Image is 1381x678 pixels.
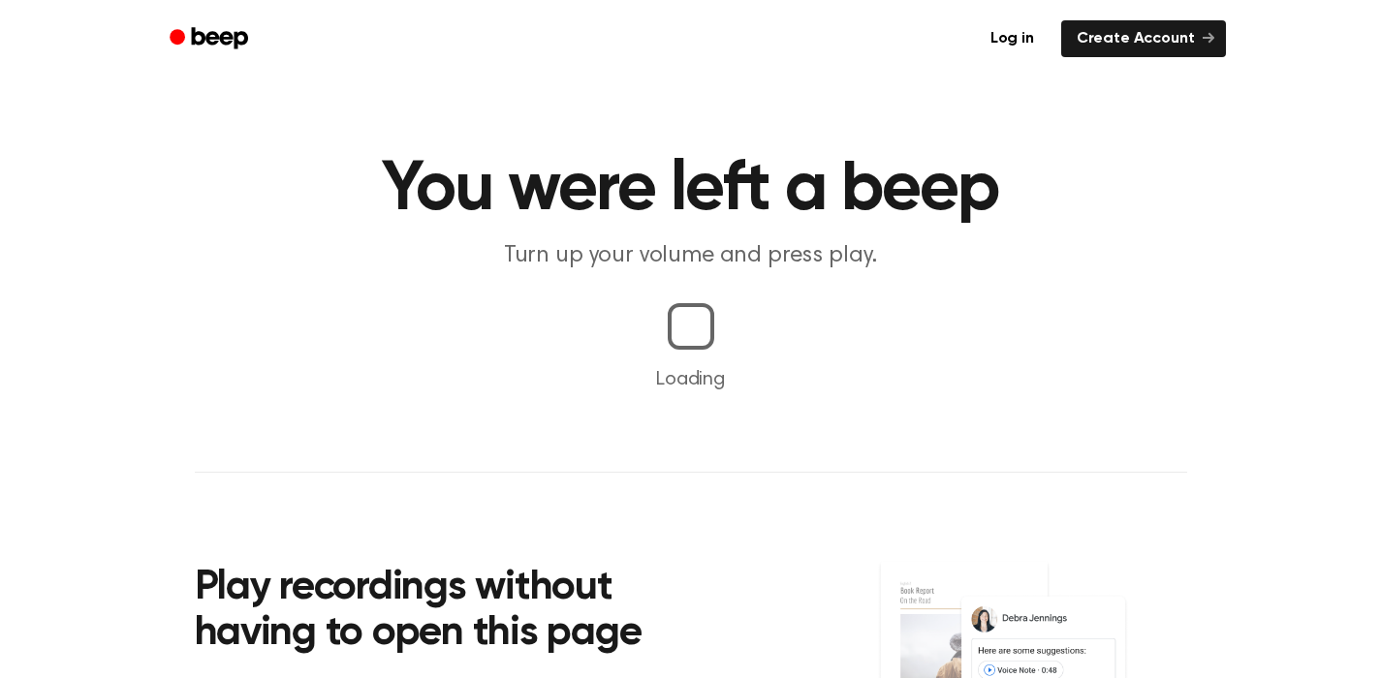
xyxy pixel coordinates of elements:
[23,365,1358,394] p: Loading
[1061,20,1226,57] a: Create Account
[156,20,266,58] a: Beep
[975,20,1050,57] a: Log in
[195,566,717,658] h2: Play recordings without having to open this page
[319,240,1063,272] p: Turn up your volume and press play.
[195,155,1187,225] h1: You were left a beep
